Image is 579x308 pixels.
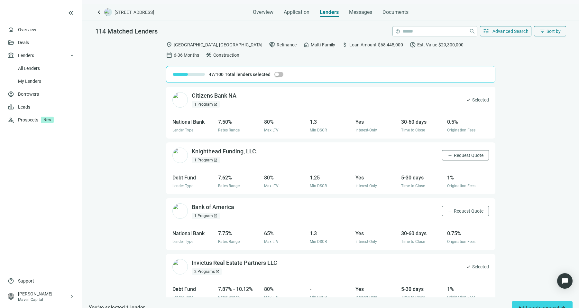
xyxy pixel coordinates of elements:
div: 30-60 days [401,229,443,237]
span: Construction [213,52,239,59]
div: National Bank [172,118,214,126]
span: Origination Fees [447,295,475,300]
div: 1 Program [192,157,220,163]
span: Multi-Family [311,41,335,48]
span: Time to Close [401,239,425,244]
div: Prospects [18,113,75,126]
span: home [303,42,309,48]
span: account_balance [8,52,14,59]
span: tune [483,28,489,34]
span: add [447,153,453,158]
span: New [41,117,54,123]
span: 47/100 [209,71,224,78]
div: [PERSON_NAME] [18,291,69,297]
span: Support [18,278,34,284]
div: 80% [264,285,306,293]
span: Lender Type [172,239,193,244]
span: Max LTV [264,295,279,300]
div: Invictus Real Estate Partners LLC [192,259,277,267]
span: [GEOGRAPHIC_DATA], [GEOGRAPHIC_DATA] [174,41,262,48]
img: 6a35f476-abac-457f-abaa-44b9f21779e3.png [172,203,188,219]
div: 1.25 [310,174,352,182]
span: check [466,264,471,269]
span: Sort by [547,29,561,34]
div: 7.62% [218,174,260,182]
span: open_in_new [214,214,217,218]
div: Debt Fund [172,174,214,182]
span: location_on [166,42,172,48]
span: add [447,208,453,214]
span: Refinance [277,41,297,48]
span: Rates Range [218,295,240,300]
div: 2 Programs [192,268,222,275]
span: help [395,29,400,34]
div: 1.3 [310,118,352,126]
div: 0.75% [447,229,489,237]
div: Est. Value [409,42,464,48]
div: 65% [264,229,306,237]
div: Yes [355,285,397,293]
button: filter_listSort by [534,26,566,36]
span: Messages [349,9,372,15]
span: Lenders [18,49,34,62]
span: Lender Type [172,295,193,300]
span: Request Quote [454,208,483,214]
span: help [8,278,14,284]
div: 1 Program [192,213,220,219]
span: [STREET_ADDRESS] [115,9,154,15]
div: 5-30 days [401,174,443,182]
span: Origination Fees [447,239,475,244]
img: 26124e43-eb8c-4e58-8658-7ea066eb0826 [172,259,188,274]
div: Yes [355,174,397,182]
span: Min DSCR [310,184,327,188]
button: keyboard_double_arrow_left [67,9,75,17]
span: person [8,293,14,300]
span: $29,300,000 [438,41,464,48]
div: 1.3 [310,229,352,237]
div: National Bank [172,229,214,237]
span: 6-36 Months [174,52,199,59]
span: Max LTV [264,184,279,188]
div: 0.5% [447,118,489,126]
a: Overview [18,27,36,32]
div: Debt Fund [172,285,214,293]
div: 1% [447,285,489,293]
span: Application [284,9,309,15]
div: 7.87% - 10.12% [218,285,260,293]
span: Time to Close [401,295,425,300]
span: attach_money [342,42,348,48]
span: Interest-Only [355,184,377,188]
div: Knighthead Funding, LLC. [192,148,258,156]
img: 958cf723-99f4-4ed6-938c-605a1a41b2c3.png [172,92,188,108]
span: open_in_new [214,102,217,106]
a: Deals [18,40,29,45]
span: keyboard_arrow_up [69,53,75,58]
span: Interest-Only [355,239,377,244]
button: tuneAdvanced Search [480,26,532,36]
img: 8b0b97e4-600c-492e-8e9a-6c90cfe488e8 [172,148,188,163]
span: Total lenders selected [225,71,271,78]
div: 1 Program [192,101,220,108]
span: Time to Close [401,184,425,188]
div: Bank of America [192,203,234,211]
span: paid [409,42,416,48]
a: Borrowers [18,91,39,97]
div: 7.75% [218,229,260,237]
span: Lender Type [172,184,193,188]
span: filter_list [539,28,545,34]
span: open_in_new [214,158,217,162]
span: construction [206,52,212,58]
span: Max LTV [264,239,279,244]
span: Documents [382,9,409,15]
a: All Lenders [18,66,40,71]
span: check [466,97,471,102]
span: keyboard_arrow_left [95,8,103,16]
div: 80% [264,118,306,126]
span: keyboard_arrow_right [69,294,75,299]
span: Max LTV [264,128,279,132]
span: Min DSCR [310,295,327,300]
div: Open Intercom Messenger [557,273,573,289]
button: addRequest Quote [442,206,489,216]
div: 1% [447,174,489,182]
div: Citizens Bank NA [192,92,236,100]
